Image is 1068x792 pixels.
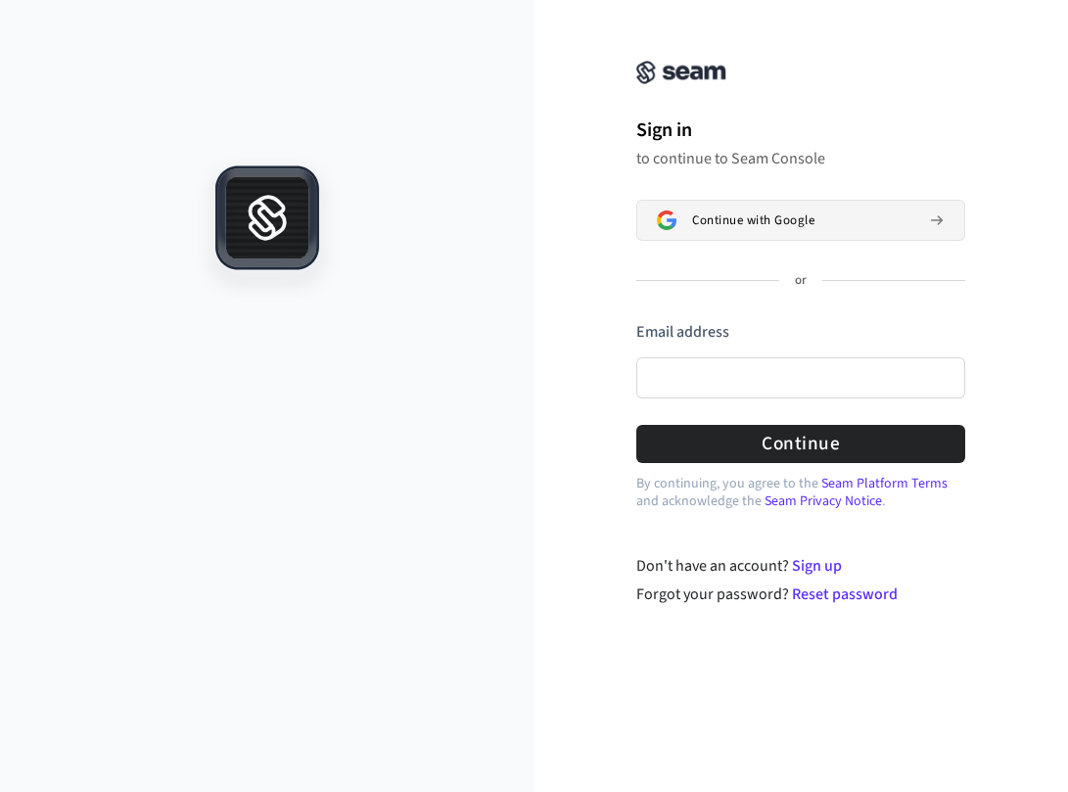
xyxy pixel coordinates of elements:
[636,582,966,606] div: Forgot your password?
[636,149,965,168] p: to continue to Seam Console
[636,321,729,343] label: Email address
[636,425,965,463] button: Continue
[636,200,965,241] button: Sign in with GoogleContinue with Google
[636,116,965,145] h1: Sign in
[692,212,814,228] span: Continue with Google
[636,475,965,510] p: By continuing, you agree to the and acknowledge the .
[795,272,807,290] p: or
[657,210,676,230] img: Sign in with Google
[636,61,726,84] img: Seam Console
[821,474,948,493] a: Seam Platform Terms
[765,491,882,511] a: Seam Privacy Notice
[792,555,842,577] a: Sign up
[636,554,966,578] div: Don't have an account?
[792,583,898,605] a: Reset password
